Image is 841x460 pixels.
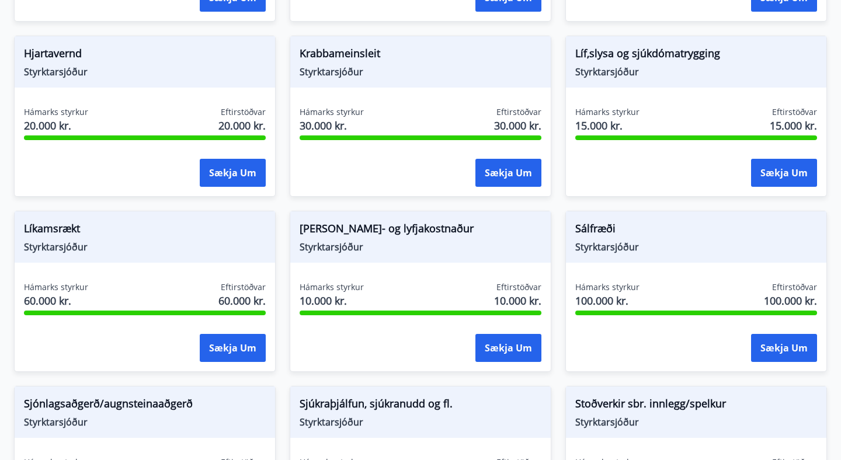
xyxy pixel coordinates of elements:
[300,46,541,65] span: Krabbameinsleit
[300,106,364,118] span: Hámarks styrkur
[575,106,640,118] span: Hámarks styrkur
[300,293,364,308] span: 10.000 kr.
[221,281,266,293] span: Eftirstöðvar
[24,241,266,253] span: Styrktarsjóður
[575,416,817,428] span: Styrktarsjóður
[24,416,266,428] span: Styrktarsjóður
[494,293,541,308] span: 10.000 kr.
[475,334,541,362] button: Sækja um
[221,106,266,118] span: Eftirstöðvar
[496,281,541,293] span: Eftirstöðvar
[496,106,541,118] span: Eftirstöðvar
[770,118,817,133] span: 15.000 kr.
[24,396,266,416] span: Sjónlagsaðgerð/augnsteinaaðgerð
[475,159,541,187] button: Sækja um
[575,396,817,416] span: Stoðverkir sbr. innlegg/spelkur
[300,65,541,78] span: Styrktarsjóður
[24,221,266,241] span: Líkamsrækt
[300,281,364,293] span: Hámarks styrkur
[494,118,541,133] span: 30.000 kr.
[575,221,817,241] span: Sálfræði
[300,241,541,253] span: Styrktarsjóður
[772,281,817,293] span: Eftirstöðvar
[218,293,266,308] span: 60.000 kr.
[24,293,88,308] span: 60.000 kr.
[24,106,88,118] span: Hámarks styrkur
[772,106,817,118] span: Eftirstöðvar
[24,281,88,293] span: Hámarks styrkur
[24,118,88,133] span: 20.000 kr.
[24,65,266,78] span: Styrktarsjóður
[300,416,541,428] span: Styrktarsjóður
[300,396,541,416] span: Sjúkraþjálfun, sjúkranudd og fl.
[575,293,640,308] span: 100.000 kr.
[218,118,266,133] span: 20.000 kr.
[575,65,817,78] span: Styrktarsjóður
[575,281,640,293] span: Hámarks styrkur
[575,118,640,133] span: 15.000 kr.
[751,334,817,362] button: Sækja um
[24,46,266,65] span: Hjartavernd
[764,293,817,308] span: 100.000 kr.
[300,118,364,133] span: 30.000 kr.
[200,334,266,362] button: Sækja um
[751,159,817,187] button: Sækja um
[575,46,817,65] span: Líf,slysa og sjúkdómatrygging
[575,241,817,253] span: Styrktarsjóður
[200,159,266,187] button: Sækja um
[300,221,541,241] span: [PERSON_NAME]- og lyfjakostnaður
